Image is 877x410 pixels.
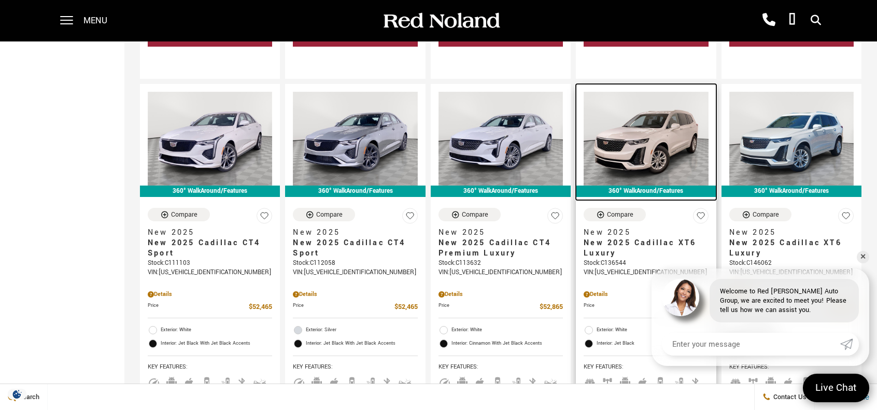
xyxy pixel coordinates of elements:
[438,268,563,277] div: VIN: [US_VEHICLE_IDENTIFICATION_NUMBER]
[451,338,563,349] span: Interior: Cinnamon With Jet Black Accents
[293,228,409,238] span: New 2025
[148,361,272,373] span: Key Features :
[782,378,795,386] span: Apple Car-Play
[800,378,812,386] span: Backup Camera
[328,378,341,386] span: Apple Car-Play
[810,381,862,395] span: Live Chat
[293,268,417,277] div: VIN: [US_VEHICLE_IDENTIFICATION_NUMBER]
[729,49,854,68] div: undefined - New 2025 Cadillac CT4 Sport With Navigation
[462,210,488,219] div: Compare
[747,378,759,386] span: AWD
[619,378,631,386] span: Android Auto
[654,378,667,386] span: Backup Camera
[584,49,708,68] div: undefined - New 2025 INFINITI QX50 SPORT With Navigation & AWD
[249,302,272,313] span: $52,465
[597,325,708,335] span: Exterior: White
[838,208,854,228] button: Save Vehicle
[662,333,840,356] input: Enter your message
[293,92,417,185] img: 2025 Cadillac CT4 Sport
[171,210,197,219] div: Compare
[729,228,846,238] span: New 2025
[544,378,557,386] span: Forward Collision Warning
[662,279,699,316] img: Agent profile photo
[729,228,854,259] a: New 2025New 2025 Cadillac XT6 Luxury
[584,259,708,268] div: Stock : C136544
[672,378,684,386] span: Blind Spot Monitor
[729,208,791,221] button: Compare Vehicle
[285,186,425,197] div: 360° WalkAround/Features
[5,389,29,400] section: Click to Open Cookie Consent Modal
[584,228,700,238] span: New 2025
[438,92,563,185] img: 2025 Cadillac CT4 Premium Luxury
[148,49,272,68] div: undefined - New 2025 INFINITI QX55 LUXE AWD
[584,302,708,313] a: Price $53,815
[5,389,29,400] img: Opt-Out Icon
[451,325,563,335] span: Exterior: White
[438,49,563,68] div: undefined - New 2025 INFINITI QX50 LUXE AWD
[218,378,231,386] span: Blind Spot Monitor
[306,325,417,335] span: Exterior: Silver
[438,290,563,299] div: Pricing Details - New 2025 Cadillac CT4 Premium Luxury With Navigation
[584,378,596,386] span: Third Row Seats
[636,378,649,386] span: Apple Car-Play
[431,186,571,197] div: 360° WalkAround/Features
[771,392,807,402] span: Contact Us
[689,378,702,386] span: Bluetooth
[293,361,417,373] span: Key Features :
[438,228,555,238] span: New 2025
[584,268,708,277] div: VIN: [US_VEHICLE_IDENTIFICATION_NUMBER]
[183,378,195,386] span: Apple Car-Play
[438,378,451,386] span: Adaptive Cruise Control
[547,208,563,228] button: Save Vehicle
[601,378,614,386] span: AWD
[438,208,501,221] button: Compare Vehicle
[310,378,323,386] span: Android Auto
[729,378,742,386] span: Third Row Seats
[729,238,846,259] span: New 2025 Cadillac XT6 Luxury
[148,228,272,259] a: New 2025New 2025 Cadillac CT4 Sport
[293,228,417,259] a: New 2025New 2025 Cadillac CT4 Sport
[148,378,160,386] span: Adaptive Cruise Control
[148,228,264,238] span: New 2025
[607,210,633,219] div: Compare
[161,325,272,335] span: Exterior: White
[693,208,709,228] button: Save Vehicle
[306,338,417,349] span: Interior: Jet Black With Jet Black Accents
[438,361,563,373] span: Key Features :
[456,378,469,386] span: Android Auto
[527,378,539,386] span: Bluetooth
[148,92,272,185] img: 2025 Cadillac CT4 Sport
[363,378,376,386] span: Blind Spot Monitor
[402,208,418,228] button: Save Vehicle
[438,238,555,259] span: New 2025 Cadillac CT4 Premium Luxury
[729,361,854,373] span: Key Features :
[148,238,264,259] span: New 2025 Cadillac CT4 Sport
[253,378,266,386] span: Forward Collision Warning
[236,378,248,386] span: Bluetooth
[803,374,869,402] a: Live Chat
[381,378,393,386] span: Bluetooth
[293,378,305,386] span: Adaptive Cruise Control
[722,186,861,197] div: 360° WalkAround/Features
[293,302,394,313] span: Price
[729,92,854,185] img: 2025 Cadillac XT6 Luxury
[474,378,486,386] span: Apple Car-Play
[438,228,563,259] a: New 2025New 2025 Cadillac CT4 Premium Luxury
[293,302,417,313] a: Price $52,465
[584,238,700,259] span: New 2025 Cadillac XT6 Luxury
[540,302,563,313] span: $52,865
[753,210,779,219] div: Compare
[293,49,417,68] div: undefined - New 2025 INFINITI QX50 SPORT With Navigation & AWD
[597,338,708,349] span: Interior: Jet Black
[438,302,563,313] a: Price $52,865
[394,302,418,313] span: $52,465
[148,290,272,299] div: Pricing Details - New 2025 Cadillac CT4 Sport With Navigation
[765,378,777,386] span: Android Auto
[438,302,540,313] span: Price
[148,259,272,268] div: Stock : C111103
[381,12,501,30] img: Red Noland Auto Group
[438,259,563,268] div: Stock : C113632
[201,378,213,386] span: Backup Camera
[710,279,859,322] div: Welcome to Red [PERSON_NAME] Auto Group, we are excited to meet you! Please tell us how we can as...
[140,186,280,197] div: 360° WalkAround/Features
